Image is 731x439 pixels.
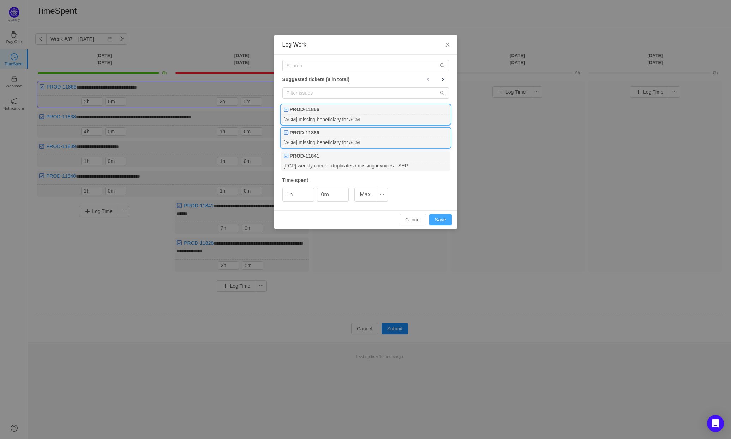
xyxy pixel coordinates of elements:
input: Filter issues [282,87,449,99]
i: icon: search [440,63,445,68]
button: Close [438,35,457,55]
img: Task [284,130,289,135]
i: icon: close [445,42,450,48]
button: icon: ellipsis [376,188,388,202]
div: [ACM] missing beneficiary for ACM [281,138,450,147]
img: Task [284,107,289,112]
div: Suggested tickets (8 in total) [282,75,449,84]
b: PROD-11866 [290,106,319,113]
div: Log Work [282,41,449,49]
button: Cancel [400,214,426,225]
i: icon: search [440,91,445,96]
div: Open Intercom Messenger [707,415,724,432]
input: Search [282,60,449,71]
button: Save [429,214,452,225]
img: Task [284,153,289,158]
div: Time spent [282,177,449,184]
b: PROD-11866 [290,129,319,136]
button: Max [354,188,376,202]
b: PROD-11841 [290,152,319,160]
div: [ACM] missing beneficiary for ACM [281,115,450,124]
div: [FCP] weekly check - duplicates / missing invoices - SEP [281,161,450,171]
